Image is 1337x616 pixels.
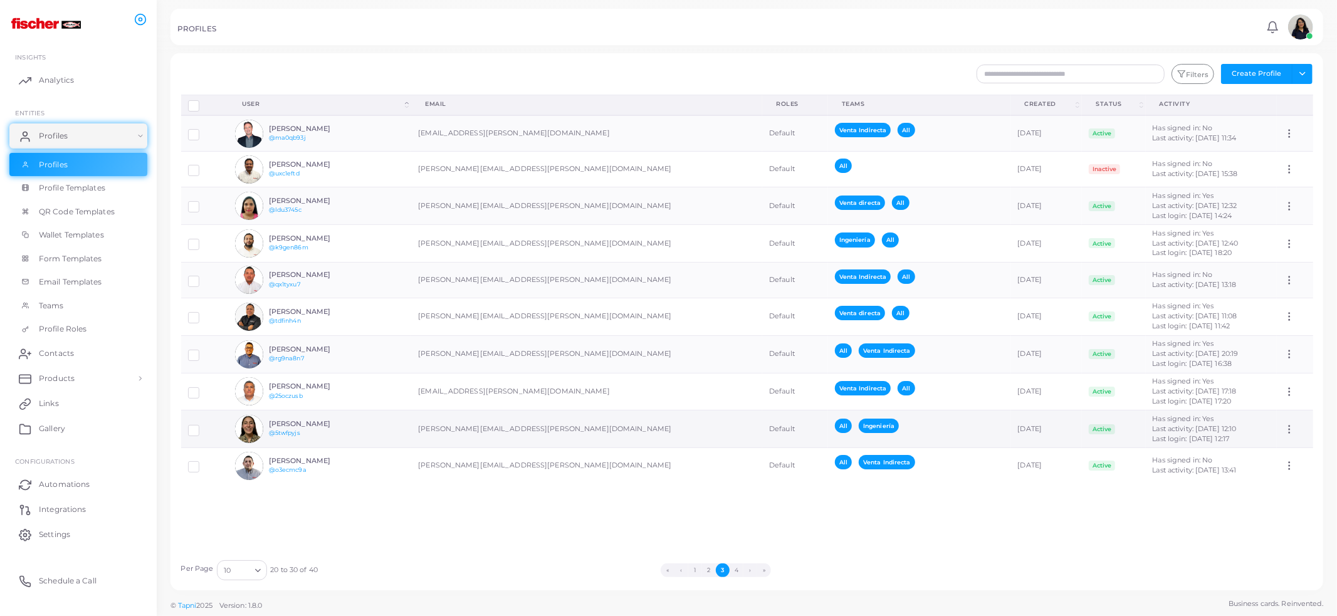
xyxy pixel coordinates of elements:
div: activity [1160,100,1263,108]
span: Has signed in: Yes [1153,377,1214,385]
a: Integrations [9,497,147,522]
ul: Pagination [318,563,1114,577]
span: Automations [39,479,90,490]
span: Active [1089,461,1115,471]
span: All [835,343,852,358]
button: Go to next page [743,563,757,577]
img: avatar [235,155,263,184]
span: Form Templates [39,253,102,264]
span: Active [1089,201,1115,211]
td: [EMAIL_ADDRESS][PERSON_NAME][DOMAIN_NAME] [411,373,762,410]
h6: [PERSON_NAME] [269,271,361,279]
span: Last login: [DATE] 12:17 [1153,434,1230,443]
span: Has signed in: Yes [1153,414,1214,423]
span: Has signed in: Yes [1153,191,1214,200]
span: Last activity: [DATE] 12:40 [1153,239,1239,248]
button: Filters [1172,64,1214,84]
span: All [898,123,915,137]
span: Version: 1.8.0 [219,601,263,610]
button: Go to last page [757,563,771,577]
span: Venta Indirecta [835,381,891,395]
a: avatar [1284,14,1316,39]
span: Has signed in: Yes [1153,301,1214,310]
span: Venta directa [835,306,885,320]
span: Last activity: [DATE] 20:19 [1153,349,1239,358]
span: All [898,269,915,284]
td: Default [762,115,828,152]
div: Status [1096,100,1136,108]
img: avatar [235,303,263,331]
a: Wallet Templates [9,223,147,247]
span: All [835,455,852,469]
span: Contacts [39,348,74,359]
a: Profile Roles [9,317,147,341]
a: Email Templates [9,270,147,294]
div: Email [425,100,748,108]
a: Tapni [178,601,197,610]
td: [PERSON_NAME][EMAIL_ADDRESS][PERSON_NAME][DOMAIN_NAME] [411,335,762,373]
a: Teams [9,294,147,318]
a: @tdfinh4n [269,317,301,324]
span: Active [1089,349,1115,359]
img: avatar [1288,14,1313,39]
a: Analytics [9,68,147,93]
a: @k9gen86m [269,244,308,251]
a: Schedule a Call [9,568,147,593]
h6: [PERSON_NAME] [269,234,361,243]
span: Active [1089,128,1115,138]
span: ENTITIES [15,109,45,117]
h6: [PERSON_NAME] [269,457,361,465]
span: Business cards. Reinvented. [1229,598,1323,609]
span: Links [39,398,59,409]
span: Gallery [39,423,65,434]
td: Default [762,335,828,373]
span: Last login: [DATE] 16:38 [1153,359,1232,368]
span: © [170,600,262,611]
a: QR Code Templates [9,200,147,224]
a: @25oczusb [269,392,303,399]
span: Teams [39,300,64,311]
span: Last activity: [DATE] 13:18 [1153,280,1237,289]
label: Per Page [181,564,214,574]
td: [DATE] [1011,187,1083,225]
span: Last login: [DATE] 18:20 [1153,248,1232,257]
img: avatar [235,377,263,405]
td: [DATE] [1011,373,1083,410]
span: Profiles [39,159,68,170]
a: Products [9,366,147,391]
button: Go to page 3 [716,563,730,577]
span: All [835,419,852,433]
a: Profiles [9,153,147,177]
img: avatar [235,192,263,220]
td: Default [762,262,828,298]
th: Action [1277,95,1313,115]
span: Has signed in: Yes [1153,339,1214,348]
span: Last login: [DATE] 17:20 [1153,397,1232,405]
td: Default [762,373,828,410]
td: [EMAIL_ADDRESS][PERSON_NAME][DOMAIN_NAME] [411,115,762,152]
span: Active [1089,387,1115,397]
div: Created [1025,100,1074,108]
td: [DATE] [1011,298,1083,335]
td: Default [762,152,828,187]
button: Go to first page [661,563,674,577]
span: Analytics [39,75,74,86]
span: Has signed in: No [1153,123,1213,132]
td: [DATE] [1011,225,1083,263]
span: All [898,381,915,395]
td: [PERSON_NAME][EMAIL_ADDRESS][PERSON_NAME][DOMAIN_NAME] [411,262,762,298]
td: [PERSON_NAME][EMAIL_ADDRESS][PERSON_NAME][DOMAIN_NAME] [411,410,762,448]
div: Roles [776,100,814,108]
div: Search for option [217,560,267,580]
span: Venta Indirecta [859,343,915,358]
button: Go to previous page [674,563,688,577]
a: @uxc1eftd [269,170,300,177]
button: Go to page 4 [730,563,743,577]
a: @ma0qb93j [269,134,306,141]
span: Active [1089,311,1115,321]
td: [PERSON_NAME][EMAIL_ADDRESS][PERSON_NAME][DOMAIN_NAME] [411,448,762,484]
td: [DATE] [1011,152,1083,187]
div: User [242,100,402,108]
input: Search for option [232,563,250,577]
td: [PERSON_NAME][EMAIL_ADDRESS][PERSON_NAME][DOMAIN_NAME] [411,152,762,187]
